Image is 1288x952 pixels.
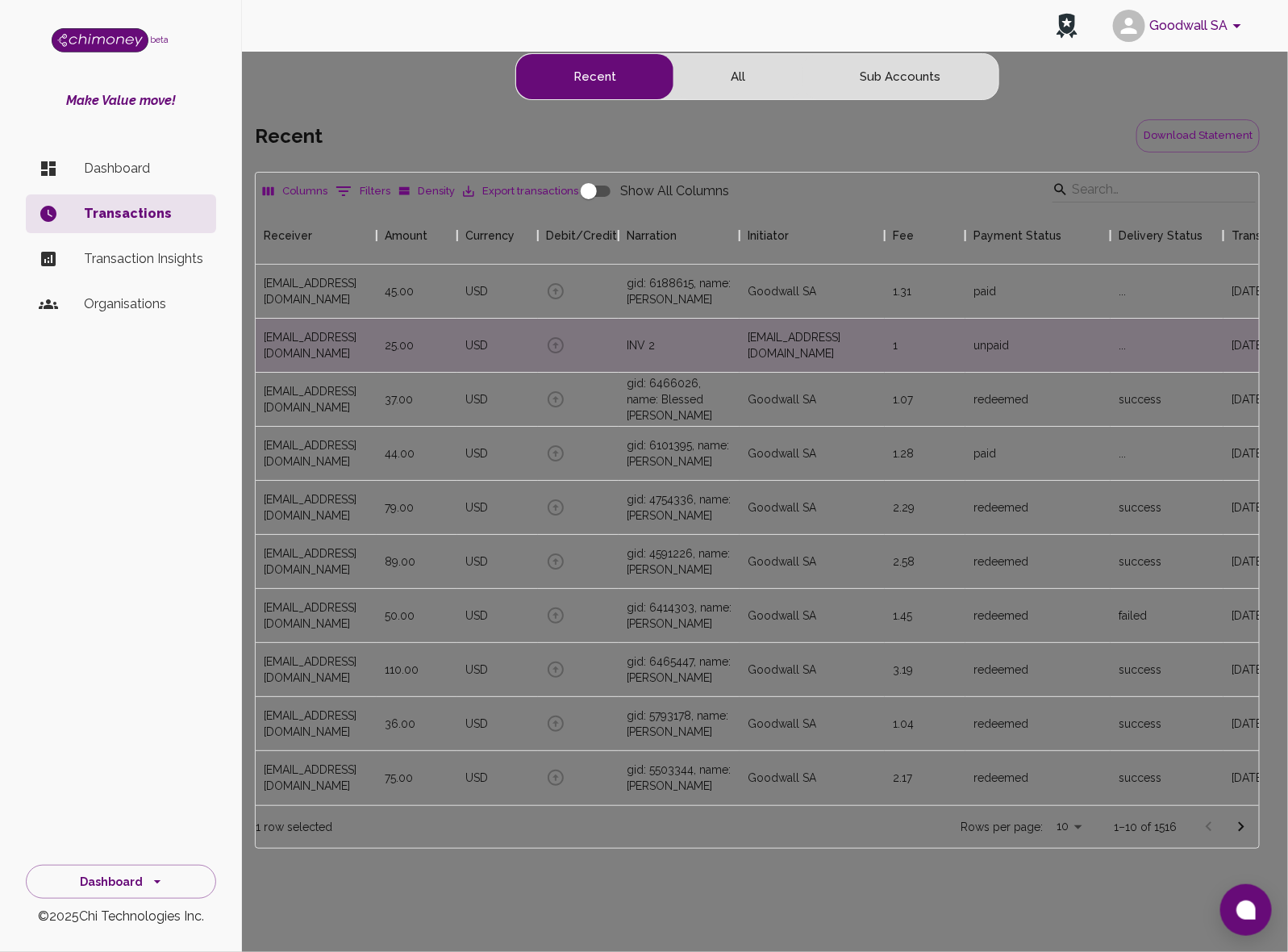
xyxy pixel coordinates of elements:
[465,499,488,516] div: USD
[256,819,332,835] div: 1 row selected
[619,481,740,535] div: gid: 4754336, name: [PERSON_NAME]
[1119,716,1161,732] div: success
[1119,391,1161,407] div: success
[619,319,740,373] div: INV 2
[84,249,203,269] p: Transaction Insights
[465,283,488,299] div: USD
[1111,207,1223,265] div: Delivery Status
[748,770,816,786] div: Goodwall SA
[619,373,740,427] div: gid: 6466026, name: Blessed [PERSON_NAME]
[1119,662,1161,678] div: success
[620,182,729,201] span: Show All Columns
[748,329,877,361] div: yusra@goodwall.org
[893,770,912,786] div: 2.17
[1114,819,1177,835] p: 1–10 of 1516
[538,207,619,265] div: Debit/Credit
[748,662,816,678] div: Goodwall SA
[385,553,415,570] div: 89.00
[619,427,740,481] div: gid: 6101395, name: [PERSON_NAME]
[965,207,1111,265] div: Payment Status
[619,751,740,805] div: gid: 5503344, name: [PERSON_NAME]
[1119,553,1161,570] div: success
[619,535,740,589] div: gid: 4591226, name: [PERSON_NAME]
[1119,608,1147,624] div: failed
[973,445,996,461] div: paid
[973,770,1028,786] div: redeemed
[465,770,488,786] div: USD
[973,499,1028,516] div: redeemed
[385,662,419,678] div: 110.00
[619,589,740,643] div: gid: 6414303, name: [PERSON_NAME]
[893,608,912,624] div: 1.45
[748,445,816,461] div: Goodwall SA
[1136,119,1260,152] button: Download Statement
[893,499,915,516] div: 2.29
[973,283,996,299] div: paid
[264,545,369,578] div: anashamzalanko@gmail.com
[385,770,413,786] div: 75.00
[394,179,459,204] button: Density
[52,28,148,52] img: Logo
[264,207,312,265] div: Receiver
[1119,207,1203,265] div: Delivery Status
[264,383,369,415] div: augustineblessedubong@gmail.com
[673,54,802,99] button: all
[465,662,488,678] div: USD
[1119,445,1126,461] div: ...
[385,391,413,407] div: 37.00
[264,762,369,794] div: giljwander@gmail.com
[961,819,1043,835] p: Rows per page:
[515,53,999,100] div: text alignment
[1220,884,1272,936] button: Open chat window
[264,329,369,361] div: sufyan@goodwall.org
[1049,815,1088,838] div: 10
[255,123,323,149] h5: recent
[465,391,488,407] div: USD
[1119,337,1126,353] div: ...
[619,697,740,751] div: gid: 5793178, name: [PERSON_NAME]
[459,179,582,204] button: Export transactions
[893,553,915,570] div: 2.58
[1119,283,1126,299] div: ...
[802,54,998,99] button: subaccounts
[1225,811,1257,843] button: Go to next page
[1072,177,1232,203] input: Search…
[465,337,488,353] div: USD
[264,491,369,524] div: salimahkashimsalihu@gmail.com
[385,207,427,265] div: Amount
[26,865,216,900] button: Dashboard
[385,608,415,624] div: 50.00
[973,608,1028,624] div: redeemed
[457,207,538,265] div: Currency
[893,716,914,732] div: 1.04
[84,159,203,178] p: Dashboard
[264,653,369,686] div: barbiedebby546@gmail.com
[748,499,816,516] div: Goodwall SA
[465,716,488,732] div: USD
[150,35,169,44] span: beta
[1119,499,1161,516] div: success
[893,283,911,299] div: 1.31
[748,716,816,732] div: Goodwall SA
[973,662,1028,678] div: redeemed
[973,207,1061,265] div: Payment Status
[465,445,488,461] div: USD
[385,445,415,461] div: 44.00
[264,599,369,632] div: praisesamuel368@gmail.com
[619,643,740,697] div: gid: 6465447, name: [PERSON_NAME]
[893,391,913,407] div: 1.07
[619,207,740,265] div: Narration
[627,207,677,265] div: Narration
[84,204,203,223] p: Transactions
[84,294,203,314] p: Organisations
[264,437,369,470] div: shamadamujibrin66@gmail.com
[973,716,1028,732] div: redeemed
[973,553,1028,570] div: redeemed
[546,207,617,265] div: Debit/Credit
[256,207,377,265] div: Receiver
[893,207,914,265] div: Fee
[740,207,885,265] div: Initiator
[1119,770,1161,786] div: success
[748,608,816,624] div: Goodwall SA
[385,499,414,516] div: 79.00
